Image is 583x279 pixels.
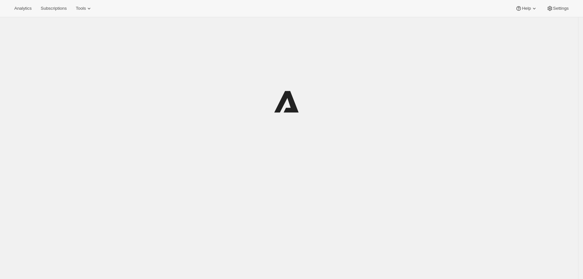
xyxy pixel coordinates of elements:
[72,4,96,13] button: Tools
[76,6,86,11] span: Tools
[543,4,573,13] button: Settings
[41,6,67,11] span: Subscriptions
[522,6,531,11] span: Help
[512,4,541,13] button: Help
[14,6,32,11] span: Analytics
[10,4,35,13] button: Analytics
[553,6,569,11] span: Settings
[37,4,71,13] button: Subscriptions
